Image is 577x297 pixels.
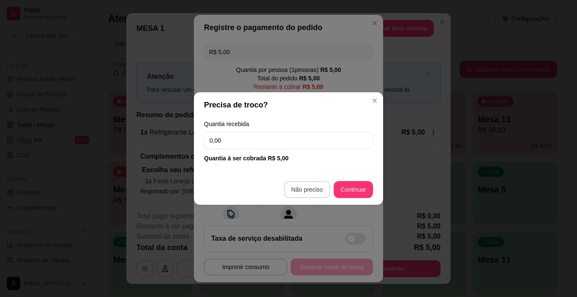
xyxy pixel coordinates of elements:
label: Quantia recebida [204,121,373,127]
button: Não preciso [284,181,331,198]
header: Precisa de troco? [194,92,383,118]
button: Continuar [334,181,373,198]
div: Quantia à ser cobrada R$ 5,00 [204,154,373,162]
button: Close [368,94,381,107]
